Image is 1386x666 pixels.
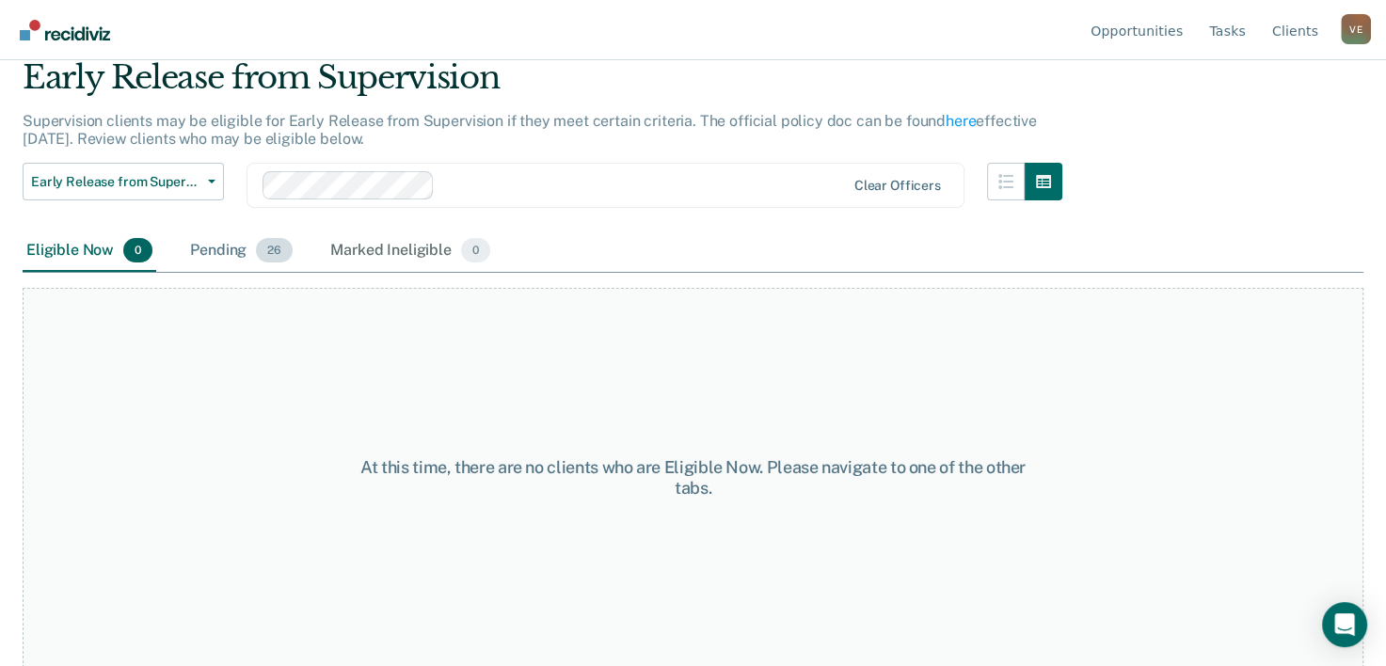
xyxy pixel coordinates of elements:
[1322,602,1367,647] div: Open Intercom Messenger
[186,230,296,272] div: Pending26
[23,230,156,272] div: Eligible Now0
[23,58,1062,112] div: Early Release from Supervision
[123,238,152,262] span: 0
[461,238,490,262] span: 0
[23,163,224,200] button: Early Release from Supervision
[946,112,976,130] a: here
[854,178,941,194] div: Clear officers
[256,238,293,262] span: 26
[327,230,494,272] div: Marked Ineligible0
[1341,14,1371,44] div: V E
[358,457,1028,498] div: At this time, there are no clients who are Eligible Now. Please navigate to one of the other tabs.
[31,174,200,190] span: Early Release from Supervision
[23,112,1037,148] p: Supervision clients may be eligible for Early Release from Supervision if they meet certain crite...
[1341,14,1371,44] button: Profile dropdown button
[20,20,110,40] img: Recidiviz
